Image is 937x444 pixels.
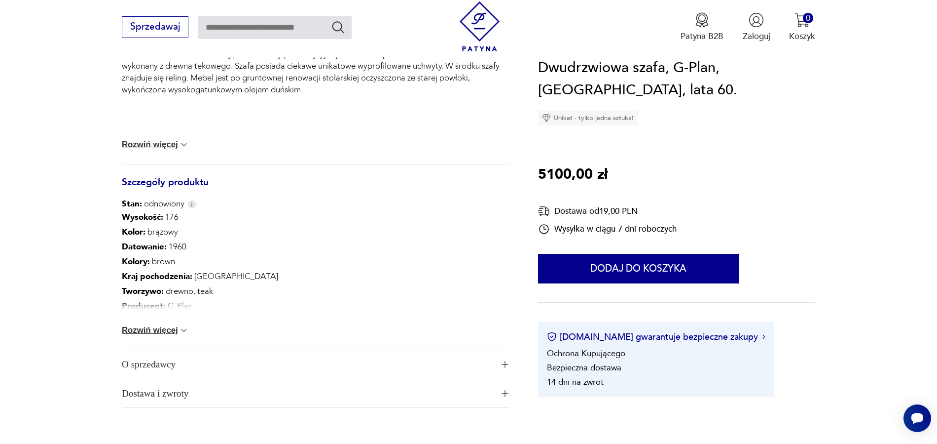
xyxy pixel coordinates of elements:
li: Ochrona Kupującego [547,348,625,359]
p: Zaloguj [743,31,770,42]
button: Zaloguj [743,12,770,42]
button: Patyna B2B [681,12,723,42]
b: Tworzywo : [122,285,164,297]
div: Wysyłka w ciągu 7 dni roboczych [538,223,677,235]
p: Patyna B2B [681,31,723,42]
div: Unikat - tylko jedna sztuka! [538,111,638,125]
li: Bezpieczna dostawa [547,362,621,373]
button: Ikona plusaDostawa i zwroty [122,379,509,408]
b: Stan: [122,198,142,209]
iframe: Smartsupp widget button [903,404,931,432]
a: Sprzedawaj [122,24,188,32]
img: Patyna - sklep z meblami i dekoracjami vintage [455,1,505,51]
img: Ikona certyfikatu [547,332,557,342]
span: O sprzedawcy [122,350,493,379]
div: Dostawa od 19,00 PLN [538,205,677,217]
img: Ikona diamentu [542,114,551,122]
b: Producent : [122,300,166,312]
p: 176 [122,210,278,225]
button: 0Koszyk [789,12,815,42]
button: Ikona plusaO sprzedawcy [122,350,509,379]
h3: Szczegóły produktu [122,179,509,199]
p: brązowy [122,225,278,240]
h1: Dwudrzwiowa szafa, G-Plan, [GEOGRAPHIC_DATA], lata 60. [538,57,815,102]
p: brown [122,254,278,269]
button: Sprzedawaj [122,16,188,38]
img: chevron down [179,325,189,335]
span: odnowiony [122,198,184,210]
p: G-Plan [122,299,278,314]
p: [GEOGRAPHIC_DATA] [122,269,278,284]
p: 1960 [122,240,278,254]
img: Ikona plusa [502,390,508,397]
p: 5100,00 zł [538,163,608,186]
b: Kolor: [122,226,145,238]
div: 0 [803,13,813,23]
p: Koszyk [789,31,815,42]
p: drewno, teak [122,284,278,299]
img: Ikona medalu [694,12,710,28]
button: Szukaj [331,20,345,34]
img: Ikona plusa [502,361,508,368]
p: Dwudrzwiowa szafa została wyprodukowany przez brytyjską manufakturę G-Plan w latach 60. Mebel zos... [122,48,509,96]
img: chevron down [179,140,189,150]
img: Info icon [187,200,196,208]
button: Dodaj do koszyka [538,254,739,283]
b: Wysokość : [122,211,163,223]
img: Ikonka użytkownika [749,12,764,28]
b: Kolory : [122,256,150,267]
li: 14 dni na zwrot [547,376,604,388]
b: Kraj pochodzenia : [122,271,192,282]
button: [DOMAIN_NAME] gwarantuje bezpieczne zakupy [547,331,765,343]
span: Dostawa i zwroty [122,379,493,408]
img: Ikona strzałki w prawo [762,335,765,340]
img: Ikona dostawy [538,205,550,217]
img: Ikona koszyka [794,12,810,28]
a: Ikona medaluPatyna B2B [681,12,723,42]
button: Rozwiń więcej [122,325,189,335]
button: Rozwiń więcej [122,140,189,150]
b: Datowanie : [122,241,167,252]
